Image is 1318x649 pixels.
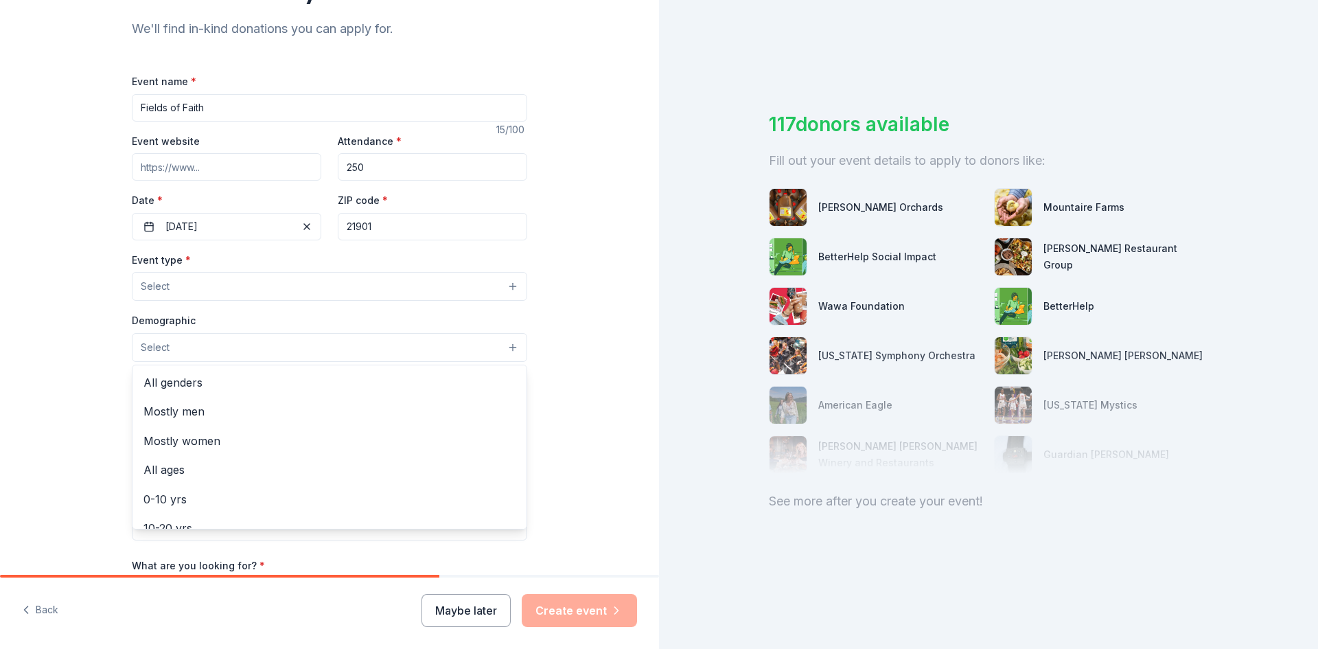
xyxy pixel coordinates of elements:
span: All ages [143,461,516,479]
span: 10-20 yrs [143,519,516,537]
span: Mostly men [143,402,516,420]
span: 0-10 yrs [143,490,516,508]
span: All genders [143,374,516,391]
button: Select [132,333,527,362]
span: Select [141,339,170,356]
span: Mostly women [143,432,516,450]
div: Select [132,365,527,530]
